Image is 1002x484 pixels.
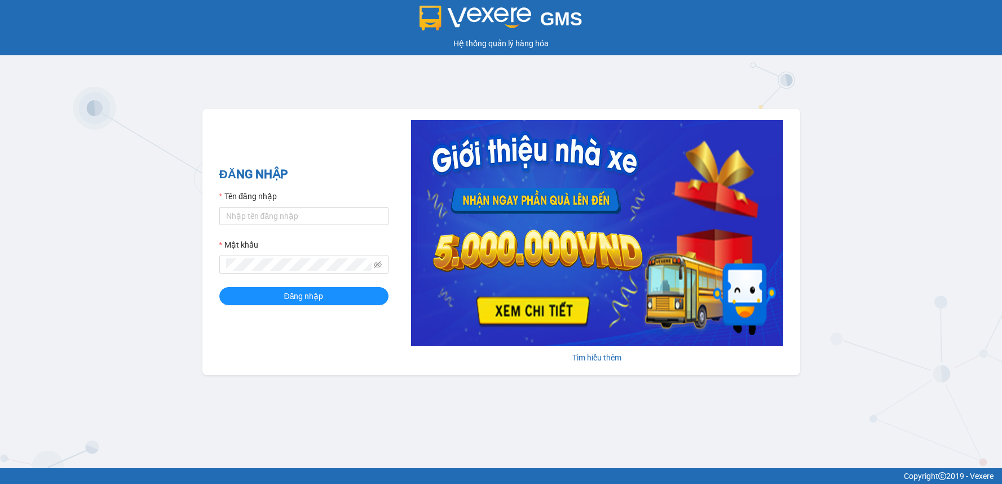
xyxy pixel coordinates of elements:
[219,207,389,225] input: Tên đăng nhập
[420,17,582,26] a: GMS
[226,258,372,271] input: Mật khẩu
[219,239,258,251] label: Mật khẩu
[219,165,389,184] h2: ĐĂNG NHẬP
[411,120,783,346] img: banner-0
[420,6,531,30] img: logo 2
[374,261,382,269] span: eye-invisible
[411,351,783,364] div: Tìm hiểu thêm
[8,470,994,482] div: Copyright 2019 - Vexere
[219,287,389,305] button: Đăng nhập
[938,472,946,480] span: copyright
[3,37,999,50] div: Hệ thống quản lý hàng hóa
[219,190,277,203] label: Tên đăng nhập
[540,8,582,29] span: GMS
[284,290,324,302] span: Đăng nhập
